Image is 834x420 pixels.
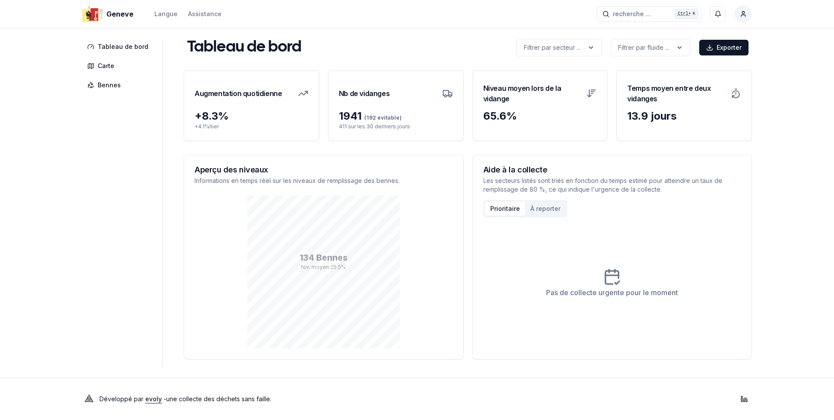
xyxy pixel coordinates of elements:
[188,9,222,19] a: Assistance
[195,176,453,185] p: Informations en temps réel sur les niveaux de remplissage des bennes.
[611,39,690,56] button: label
[699,40,749,55] button: Exporter
[485,202,525,216] button: Prioritaire
[187,39,301,56] h1: Tableau de bord
[98,42,148,51] span: Tableau de bord
[524,43,581,52] p: Filtrer par secteur ...
[154,10,178,18] div: Langue
[98,62,114,70] span: Carte
[106,9,133,19] span: Geneve
[525,202,566,216] button: À reporter
[618,43,669,52] p: Filtrer par fluide ...
[82,77,157,93] a: Bennes
[98,81,121,90] span: Bennes
[362,114,402,121] span: (192 évitable)
[546,287,678,298] div: Pas de collecte urgente pour le moment
[195,81,282,106] h3: Augmentation quotidienne
[154,9,178,19] button: Langue
[339,123,453,130] p: 411 sur les 30 derniers jours
[483,81,581,106] h3: Niveau moyen lors de la vidange
[145,395,162,403] a: evoly
[483,176,742,194] p: Les secteurs listés sont triés en fonction du temps estimé pour atteindre un taux de remplissage ...
[195,166,453,174] h3: Aperçu des niveaux
[627,109,741,123] div: 13.9 jours
[483,166,742,174] h3: Aide à la collecte
[516,39,602,56] button: label
[483,109,597,123] div: 65.6 %
[195,109,308,123] div: + 8.3 %
[613,10,651,18] span: recherche ...
[195,123,308,130] p: + 4.1 % hier
[82,9,137,19] a: Geneve
[597,6,701,22] button: recherche ...Ctrl+K
[82,58,157,74] a: Carte
[82,39,157,55] a: Tableau de bord
[339,81,390,106] h3: Nb de vidanges
[627,81,725,106] h3: Temps moyen entre deux vidanges
[82,3,103,24] img: Geneve Logo
[82,392,96,406] img: Evoly Logo
[339,109,453,123] div: 1941
[99,393,271,405] p: Développé par - une collecte des déchets sans faille .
